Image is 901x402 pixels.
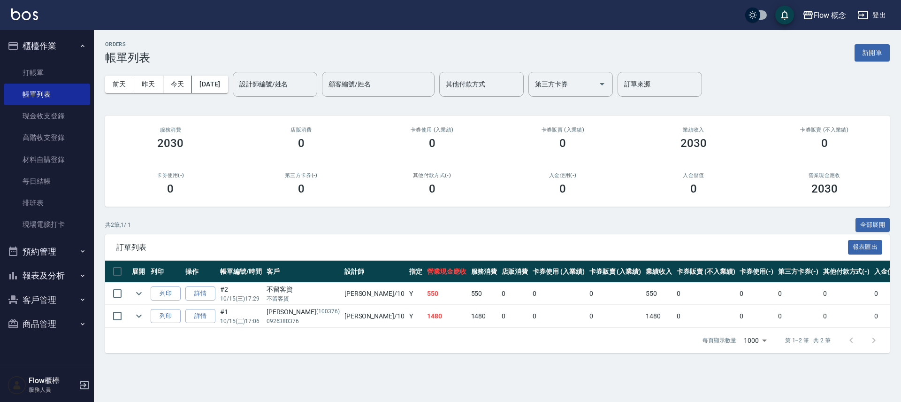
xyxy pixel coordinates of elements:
button: 前天 [105,76,134,93]
h3: 0 [429,182,435,195]
td: #1 [218,305,264,327]
button: 登出 [854,7,890,24]
td: 0 [674,305,737,327]
h3: 帳單列表 [105,51,150,64]
img: Logo [11,8,38,20]
td: Y [407,283,425,305]
h2: 卡券使用 (入業績) [378,127,486,133]
button: 預約管理 [4,240,90,264]
td: 0 [821,283,872,305]
span: 訂單列表 [116,243,848,252]
button: 列印 [151,309,181,324]
button: 商品管理 [4,312,90,336]
button: 昨天 [134,76,163,93]
h2: 業績收入 [640,127,748,133]
h5: Flow櫃檯 [29,376,76,386]
td: 0 [674,283,737,305]
th: 展開 [130,261,148,283]
h3: 0 [298,182,305,195]
th: 設計師 [342,261,407,283]
p: 第 1–2 筆 共 2 筆 [785,336,831,345]
th: 客戶 [264,261,342,283]
h3: 服務消費 [116,127,225,133]
a: 新開單 [855,48,890,57]
button: save [775,6,794,24]
a: 材料自購登錄 [4,149,90,170]
h3: 0 [298,137,305,150]
a: 高階收支登錄 [4,127,90,148]
th: 卡券使用 (入業績) [530,261,587,283]
td: [PERSON_NAME] /10 [342,283,407,305]
th: 操作 [183,261,218,283]
th: 業績收入 [643,261,674,283]
td: 0 [821,305,872,327]
th: 帳單編號/時間 [218,261,264,283]
p: (100376) [316,307,340,317]
a: 每日結帳 [4,170,90,192]
td: 1480 [425,305,469,327]
div: [PERSON_NAME] [267,307,340,317]
h3: 0 [821,137,828,150]
th: 指定 [407,261,425,283]
h3: 2030 [811,182,838,195]
p: 10/15 (三) 17:29 [220,294,262,303]
td: 550 [469,283,500,305]
h2: 其他付款方式(-) [378,172,486,178]
button: 客戶管理 [4,288,90,312]
th: 卡券販賣 (入業績) [587,261,644,283]
a: 打帳單 [4,62,90,84]
a: 排班表 [4,192,90,214]
th: 其他付款方式(-) [821,261,872,283]
td: #2 [218,283,264,305]
td: 0 [587,283,644,305]
a: 詳情 [185,309,215,324]
p: 服務人員 [29,386,76,394]
button: 列印 [151,286,181,301]
td: 550 [425,283,469,305]
p: 10/15 (三) 17:06 [220,317,262,325]
p: 每頁顯示數量 [702,336,736,345]
th: 店販消費 [499,261,530,283]
td: 0 [530,305,587,327]
th: 卡券販賣 (不入業績) [674,261,737,283]
button: 今天 [163,76,192,93]
th: 卡券使用(-) [737,261,776,283]
td: 0 [776,305,821,327]
button: 櫃檯作業 [4,34,90,58]
td: Y [407,305,425,327]
button: [DATE] [192,76,228,93]
h3: 0 [429,137,435,150]
h2: ORDERS [105,41,150,47]
button: expand row [132,309,146,323]
button: Open [595,77,610,92]
h2: 卡券販賣 (入業績) [509,127,617,133]
h2: 卡券使用(-) [116,172,225,178]
button: expand row [132,286,146,301]
button: 報表匯出 [848,240,883,255]
th: 第三方卡券(-) [776,261,821,283]
td: 0 [776,283,821,305]
button: 報表及分析 [4,263,90,288]
h3: 0 [559,137,566,150]
div: 不留客資 [267,285,340,294]
th: 營業現金應收 [425,261,469,283]
h2: 入金儲值 [640,172,748,178]
td: 0 [737,283,776,305]
td: [PERSON_NAME] /10 [342,305,407,327]
td: 1480 [643,305,674,327]
h3: 2030 [680,137,707,150]
a: 現場電腦打卡 [4,214,90,235]
h2: 入金使用(-) [509,172,617,178]
button: 全部展開 [855,218,890,232]
h3: 0 [167,182,174,195]
a: 詳情 [185,286,215,301]
td: 0 [530,283,587,305]
td: 550 [643,283,674,305]
p: 0926380376 [267,317,340,325]
button: Flow 概念 [799,6,850,25]
h3: 0 [690,182,697,195]
td: 0 [499,305,530,327]
th: 服務消費 [469,261,500,283]
h2: 營業現金應收 [770,172,878,178]
button: 新開單 [855,44,890,62]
